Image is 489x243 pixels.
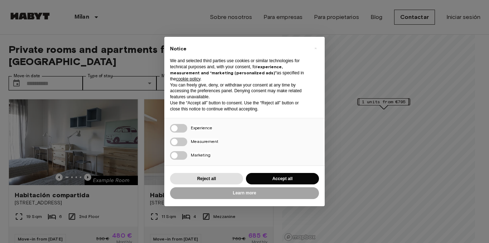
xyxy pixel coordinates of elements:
[170,100,308,112] p: Use the “Accept all” button to consent. Use the “Reject all” button or close this notice to conti...
[314,44,317,53] span: ×
[191,125,212,130] span: Experience
[170,82,308,100] p: You can freely give, deny, or withdraw your consent at any time by accessing the preferences pane...
[170,45,308,53] h2: Notice
[310,43,321,54] button: Close this notice
[176,76,200,81] a: cookie policy
[170,173,243,185] button: Reject all
[246,173,319,185] button: Accept all
[170,58,308,82] p: We and selected third parties use cookies or similar technologies for technical purposes and, wit...
[191,152,210,158] span: Marketing
[170,187,319,199] button: Learn more
[170,64,283,75] strong: experience, measurement and “marketing (personalized ads)”
[191,139,218,144] span: Measurement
